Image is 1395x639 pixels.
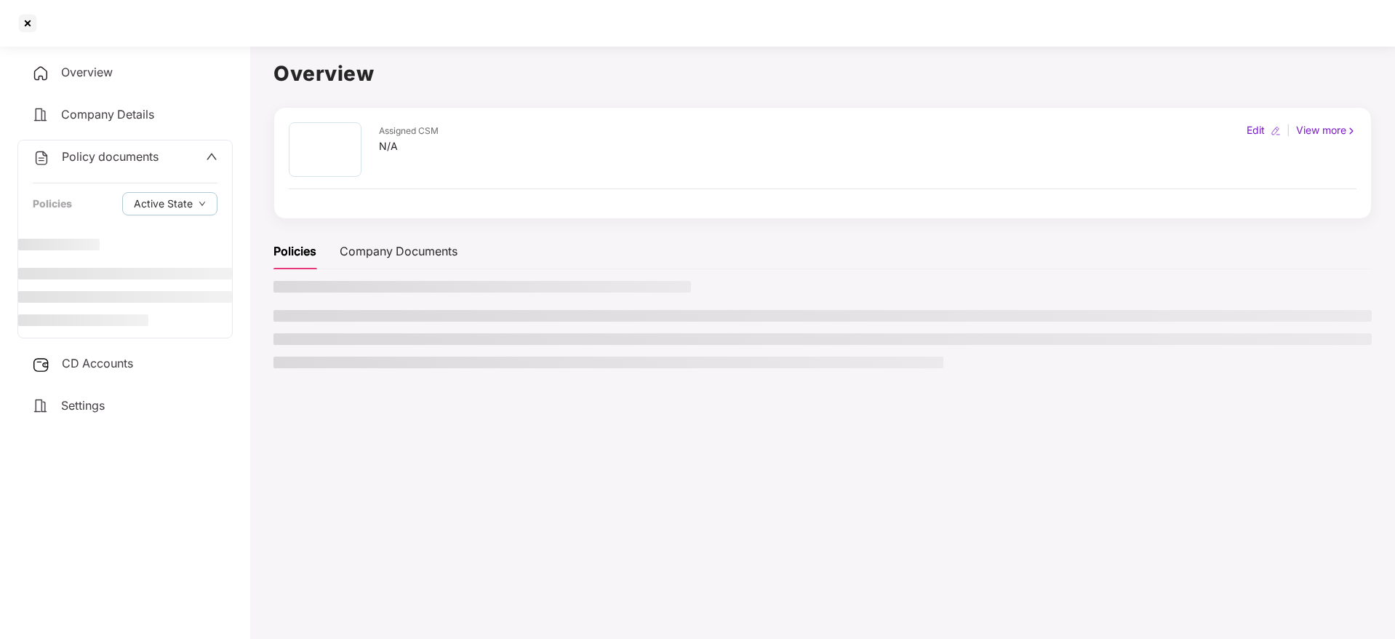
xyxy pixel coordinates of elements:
img: editIcon [1271,126,1281,136]
h1: Overview [273,57,1372,90]
img: svg+xml;base64,PHN2ZyB4bWxucz0iaHR0cDovL3d3dy53My5vcmcvMjAwMC9zdmciIHdpZHRoPSIyNCIgaGVpZ2h0PSIyNC... [32,65,49,82]
button: Active Statedown [122,192,217,215]
img: svg+xml;base64,PHN2ZyB3aWR0aD0iMjUiIGhlaWdodD0iMjQiIHZpZXdCb3g9IjAgMCAyNSAyNCIgZmlsbD0ibm9uZSIgeG... [32,356,50,373]
span: down [199,200,206,208]
span: Active State [134,196,193,212]
div: Company Documents [340,242,457,261]
div: Assigned CSM [379,124,439,138]
div: View more [1293,122,1359,138]
span: Policy documents [62,149,159,164]
span: Company Details [61,107,154,122]
div: | [1284,122,1293,138]
span: Overview [61,65,113,79]
img: svg+xml;base64,PHN2ZyB4bWxucz0iaHR0cDovL3d3dy53My5vcmcvMjAwMC9zdmciIHdpZHRoPSIyNCIgaGVpZ2h0PSIyNC... [33,149,50,167]
img: rightIcon [1346,126,1356,136]
div: Edit [1244,122,1268,138]
div: Policies [33,196,72,212]
span: up [206,151,217,162]
span: CD Accounts [62,356,133,370]
img: svg+xml;base64,PHN2ZyB4bWxucz0iaHR0cDovL3d3dy53My5vcmcvMjAwMC9zdmciIHdpZHRoPSIyNCIgaGVpZ2h0PSIyNC... [32,397,49,415]
img: svg+xml;base64,PHN2ZyB4bWxucz0iaHR0cDovL3d3dy53My5vcmcvMjAwMC9zdmciIHdpZHRoPSIyNCIgaGVpZ2h0PSIyNC... [32,106,49,124]
div: N/A [379,138,439,154]
div: Policies [273,242,316,261]
span: Settings [61,398,105,413]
